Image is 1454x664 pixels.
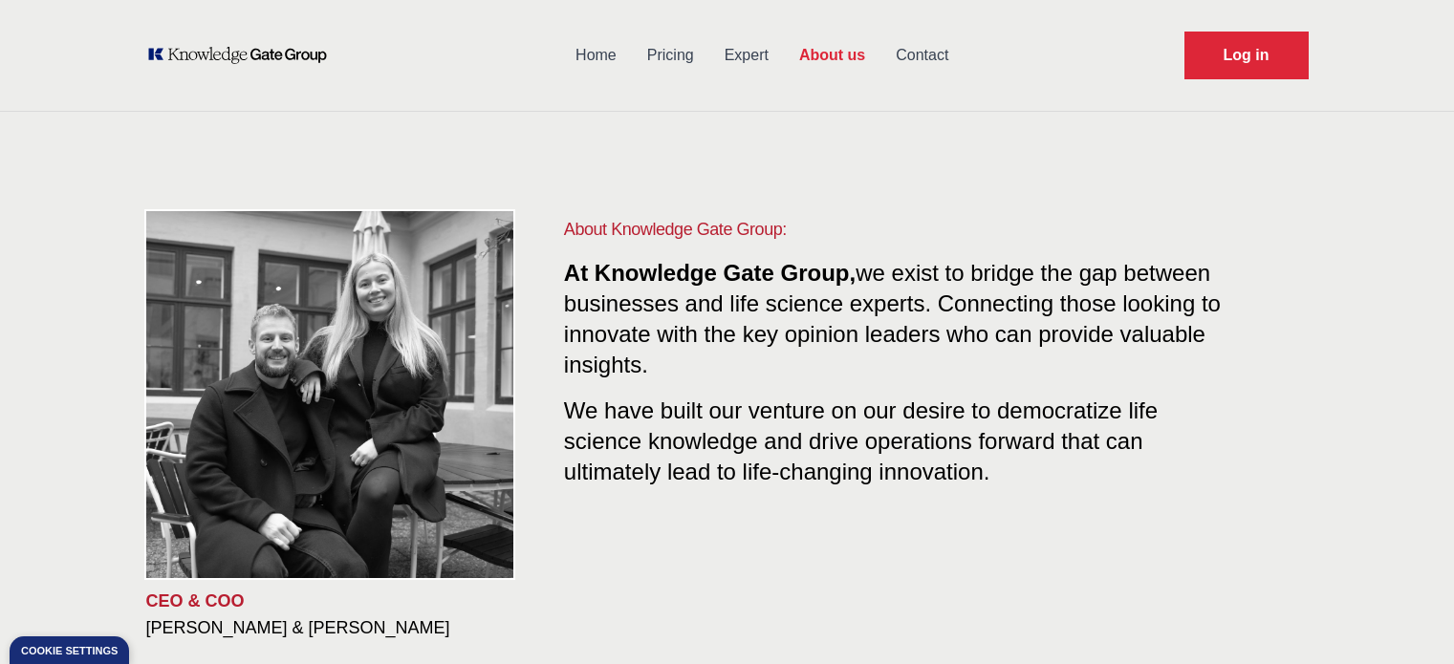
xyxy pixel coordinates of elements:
[564,260,1221,377] span: we exist to bridge the gap between businesses and life science experts. Connecting those looking ...
[146,616,533,639] h3: [PERSON_NAME] & [PERSON_NAME]
[21,646,118,656] div: Cookie settings
[564,216,1232,243] h1: About Knowledge Gate Group:
[709,31,784,80] a: Expert
[146,589,533,612] p: CEO & COO
[146,211,513,578] img: KOL management, KEE, Therapy area experts
[564,390,1158,484] span: We have built our venture on our desire to democratize life science knowledge and drive operation...
[560,31,632,80] a: Home
[632,31,709,80] a: Pricing
[564,260,856,286] span: At Knowledge Gate Group,
[1184,32,1309,79] a: Request Demo
[146,46,340,65] a: KOL Knowledge Platform: Talk to Key External Experts (KEE)
[880,31,964,80] a: Contact
[784,31,880,80] a: About us
[1358,572,1454,664] iframe: Chat Widget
